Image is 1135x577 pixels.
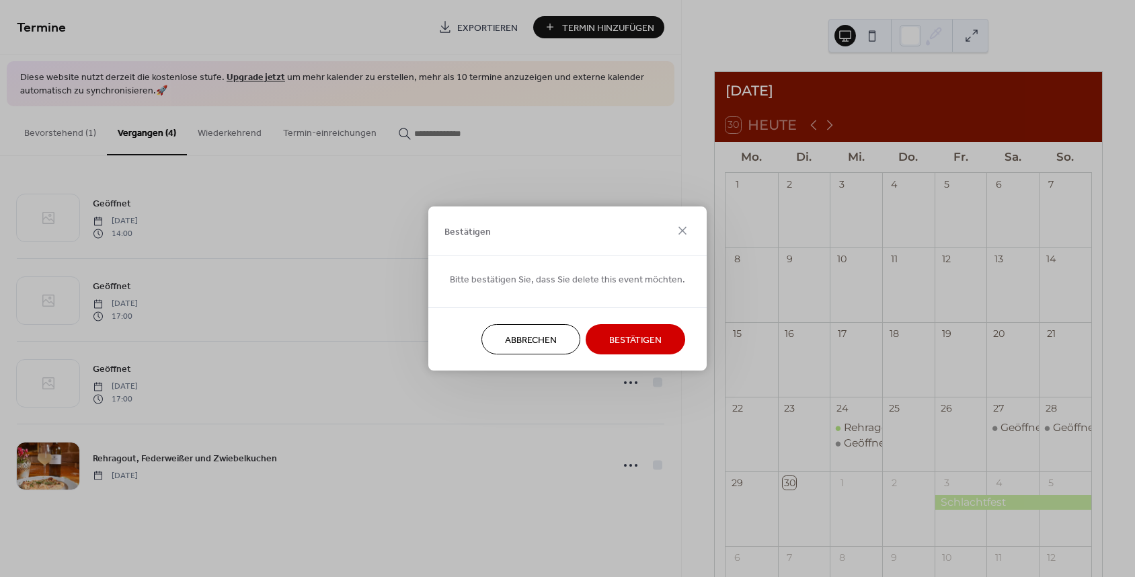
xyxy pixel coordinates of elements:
[450,273,685,287] span: Bitte bestätigen Sie, dass Sie delete this event möchten.
[505,334,557,348] span: Abbrechen
[586,324,685,354] button: Bestätigen
[444,225,491,239] span: Bestätigen
[609,334,662,348] span: Bestätigen
[481,324,580,354] button: Abbrechen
